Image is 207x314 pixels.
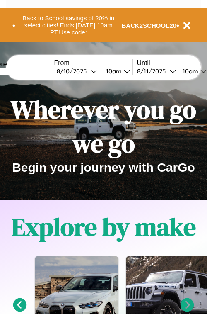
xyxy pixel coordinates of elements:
div: 10am [102,67,124,75]
h1: Explore by make [12,210,196,244]
div: 10am [178,67,200,75]
b: BACK2SCHOOL20 [122,22,177,29]
div: 8 / 10 / 2025 [57,67,91,75]
button: 8/10/2025 [54,67,99,75]
button: 10am [99,67,132,75]
label: From [54,59,132,67]
div: 8 / 11 / 2025 [137,67,170,75]
button: Back to School savings of 20% in select cities! Ends [DATE] 10am PT.Use code: [15,12,122,38]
